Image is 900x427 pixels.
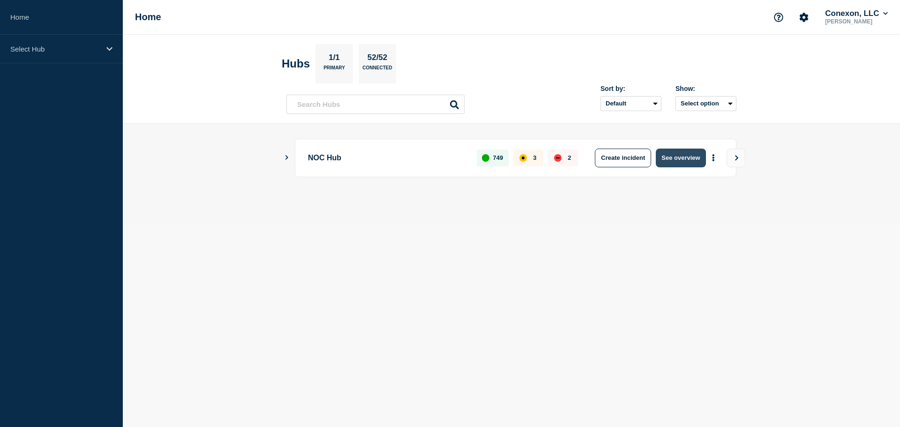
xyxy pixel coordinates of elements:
[286,95,465,114] input: Search Hubs
[533,154,536,161] p: 3
[362,65,392,75] p: Connected
[600,85,661,92] div: Sort by:
[675,96,736,111] button: Select option
[823,18,890,25] p: [PERSON_NAME]
[675,85,736,92] div: Show:
[482,154,489,162] div: up
[135,12,161,22] h1: Home
[823,9,890,18] button: Conexon, LLC
[10,45,100,53] p: Select Hub
[769,7,788,27] button: Support
[325,53,344,65] p: 1/1
[493,154,503,161] p: 749
[308,149,466,167] p: NOC Hub
[656,149,705,167] button: See overview
[727,149,745,167] button: View
[707,149,720,166] button: More actions
[364,53,391,65] p: 52/52
[323,65,345,75] p: Primary
[794,7,814,27] button: Account settings
[568,154,571,161] p: 2
[519,154,527,162] div: affected
[600,96,661,111] select: Sort by
[285,154,289,161] button: Show Connected Hubs
[282,57,310,70] h2: Hubs
[554,154,562,162] div: down
[595,149,651,167] button: Create incident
